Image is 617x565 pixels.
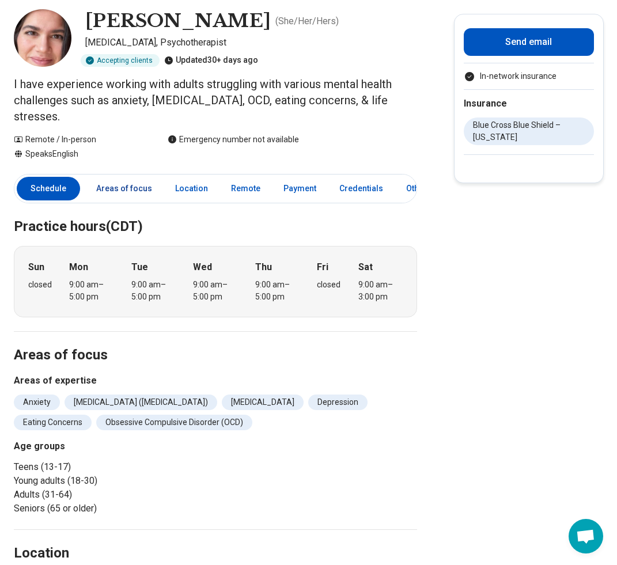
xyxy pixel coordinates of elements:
[14,415,92,430] li: Eating Concerns
[89,177,159,200] a: Areas of focus
[193,260,212,274] strong: Wed
[569,519,603,553] div: Open chat
[28,279,52,291] div: closed
[464,28,594,56] button: Send email
[14,318,417,365] h2: Areas of focus
[85,36,417,50] p: [MEDICAL_DATA], Psychotherapist
[464,70,594,82] ul: Payment options
[17,177,80,200] a: Schedule
[164,54,258,67] div: Updated 30+ days ago
[255,279,300,303] div: 9:00 am – 5:00 pm
[275,14,339,28] p: ( She/Her/Hers )
[464,97,594,111] h2: Insurance
[317,279,340,291] div: closed
[69,279,113,303] div: 9:00 am – 5:00 pm
[131,279,176,303] div: 9:00 am – 5:00 pm
[14,9,71,67] img: Jordan De Herrara, Psychologist
[168,134,299,146] div: Emergency number not available
[332,177,390,200] a: Credentials
[69,260,88,274] strong: Mon
[85,9,271,33] h1: [PERSON_NAME]
[14,460,211,474] li: Teens (13-17)
[14,544,69,563] h2: Location
[255,260,272,274] strong: Thu
[14,502,211,515] li: Seniors (65 or older)
[14,374,417,388] h3: Areas of expertise
[358,260,373,274] strong: Sat
[14,474,211,488] li: Young adults (18-30)
[222,395,304,410] li: [MEDICAL_DATA]
[14,439,211,453] h3: Age groups
[399,177,441,200] a: Other
[81,54,160,67] div: Accepting clients
[14,395,60,410] li: Anxiety
[168,177,215,200] a: Location
[14,189,417,237] h2: Practice hours (CDT)
[14,488,211,502] li: Adults (31-64)
[193,279,237,303] div: 9:00 am – 5:00 pm
[224,177,267,200] a: Remote
[14,148,145,160] div: Speaks English
[14,76,417,124] p: I have experience working with adults struggling with various mental health challenges such as an...
[28,260,44,274] strong: Sun
[65,395,217,410] li: [MEDICAL_DATA] ([MEDICAL_DATA])
[358,279,403,303] div: 9:00 am – 3:00 pm
[464,117,594,145] li: Blue Cross Blue Shield – [US_STATE]
[464,70,594,82] li: In-network insurance
[96,415,252,430] li: Obsessive Compulsive Disorder (OCD)
[14,134,145,146] div: Remote / In-person
[308,395,368,410] li: Depression
[131,260,148,274] strong: Tue
[14,246,417,317] div: When does the program meet?
[277,177,323,200] a: Payment
[317,260,328,274] strong: Fri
